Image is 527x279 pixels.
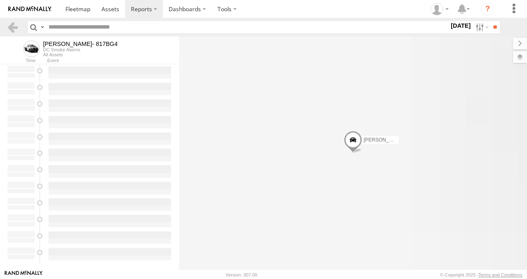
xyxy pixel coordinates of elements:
[7,59,36,63] div: Time
[8,6,51,12] img: rand-logo.svg
[43,47,118,52] div: DC Smoke Alarms
[440,272,522,277] div: © Copyright 2025 -
[449,21,472,30] label: [DATE]
[226,272,257,277] div: Version: 307.00
[7,21,19,33] a: Back to previous Page
[479,272,522,277] a: Terms and Conditions
[5,271,43,279] a: Visit our Website
[43,41,118,47] div: Robbie Sparksman- 817BG4 - View Asset History
[47,59,179,63] div: Event
[428,3,452,15] div: Marco DiBenedetto
[364,137,426,143] span: [PERSON_NAME]- 817BG4
[481,2,494,16] i: ?
[472,21,490,33] label: Search Filter Options
[43,52,118,57] div: All Assets
[39,21,46,33] label: Search Query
